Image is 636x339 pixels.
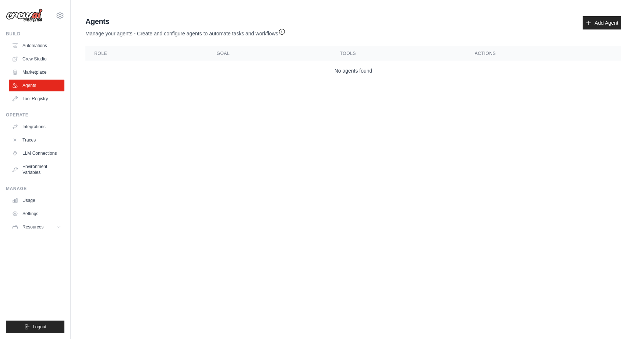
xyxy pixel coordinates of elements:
[9,208,64,220] a: Settings
[9,134,64,146] a: Traces
[85,61,621,81] td: No agents found
[9,93,64,105] a: Tool Registry
[9,53,64,65] a: Crew Studio
[9,80,64,91] a: Agents
[6,112,64,118] div: Operate
[85,27,286,37] p: Manage your agents - Create and configure agents to automate tasks and workflows
[85,46,208,61] th: Role
[6,186,64,192] div: Manage
[33,324,46,330] span: Logout
[85,16,286,27] h2: Agents
[9,66,64,78] a: Marketplace
[22,224,43,230] span: Resources
[9,121,64,133] a: Integrations
[9,40,64,52] a: Automations
[583,16,621,29] a: Add Agent
[9,195,64,206] a: Usage
[6,31,64,37] div: Build
[9,161,64,178] a: Environment Variables
[9,147,64,159] a: LLM Connections
[208,46,331,61] th: Goal
[9,221,64,233] button: Resources
[6,8,43,22] img: Logo
[331,46,466,61] th: Tools
[6,321,64,333] button: Logout
[466,46,621,61] th: Actions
